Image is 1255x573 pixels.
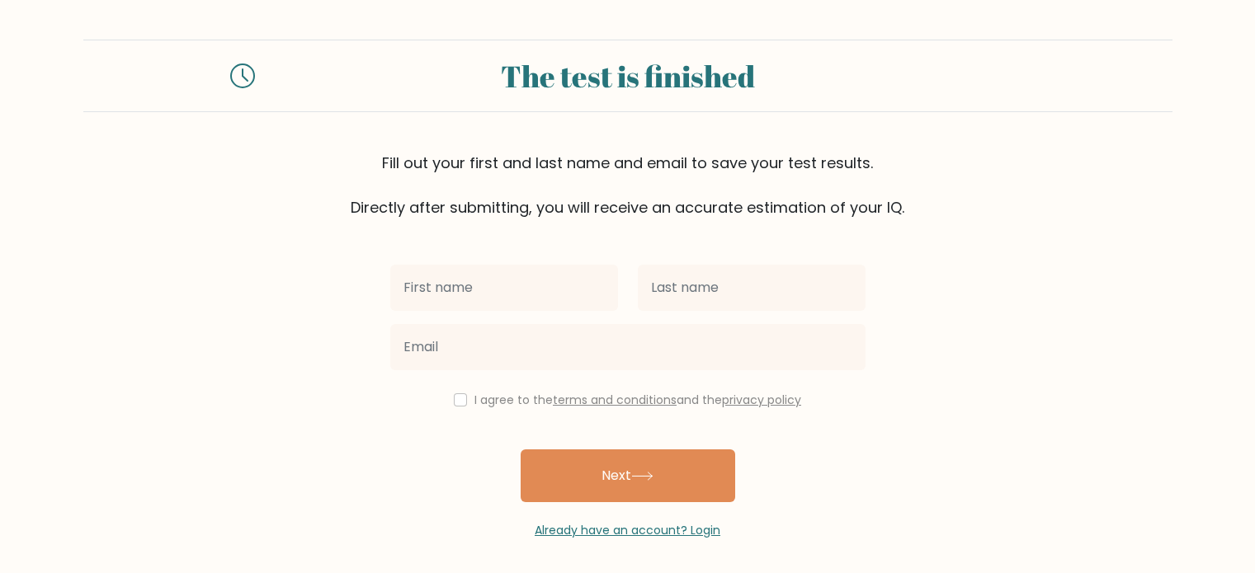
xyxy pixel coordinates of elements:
a: privacy policy [722,392,801,408]
div: Fill out your first and last name and email to save your test results. Directly after submitting,... [83,152,1172,218]
input: Last name [638,265,866,311]
button: Next [521,449,735,502]
input: Email [390,324,866,370]
input: First name [390,265,618,311]
div: The test is finished [275,54,981,98]
a: terms and conditions [553,392,677,408]
label: I agree to the and the [474,392,801,408]
a: Already have an account? Login [535,522,720,538]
